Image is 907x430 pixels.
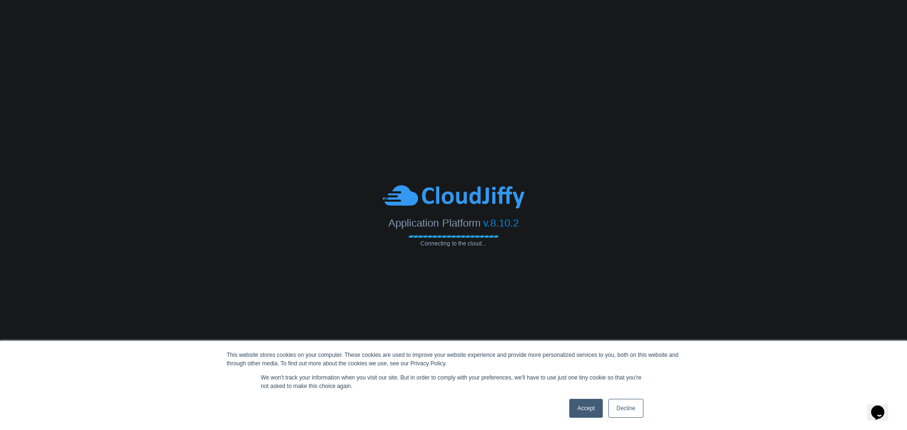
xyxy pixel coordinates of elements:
[261,373,646,390] p: We won't track your information when you visit our site. But in order to comply with your prefere...
[483,217,519,228] span: v.8.10.2
[409,240,498,246] span: Connecting to the cloud...
[388,217,480,228] span: Application Platform
[608,399,643,418] a: Decline
[227,351,680,368] div: This website stores cookies on your computer. These cookies are used to improve your website expe...
[383,184,524,210] img: CloudJiffy-Blue.svg
[569,399,603,418] a: Accept
[867,392,898,421] iframe: chat widget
